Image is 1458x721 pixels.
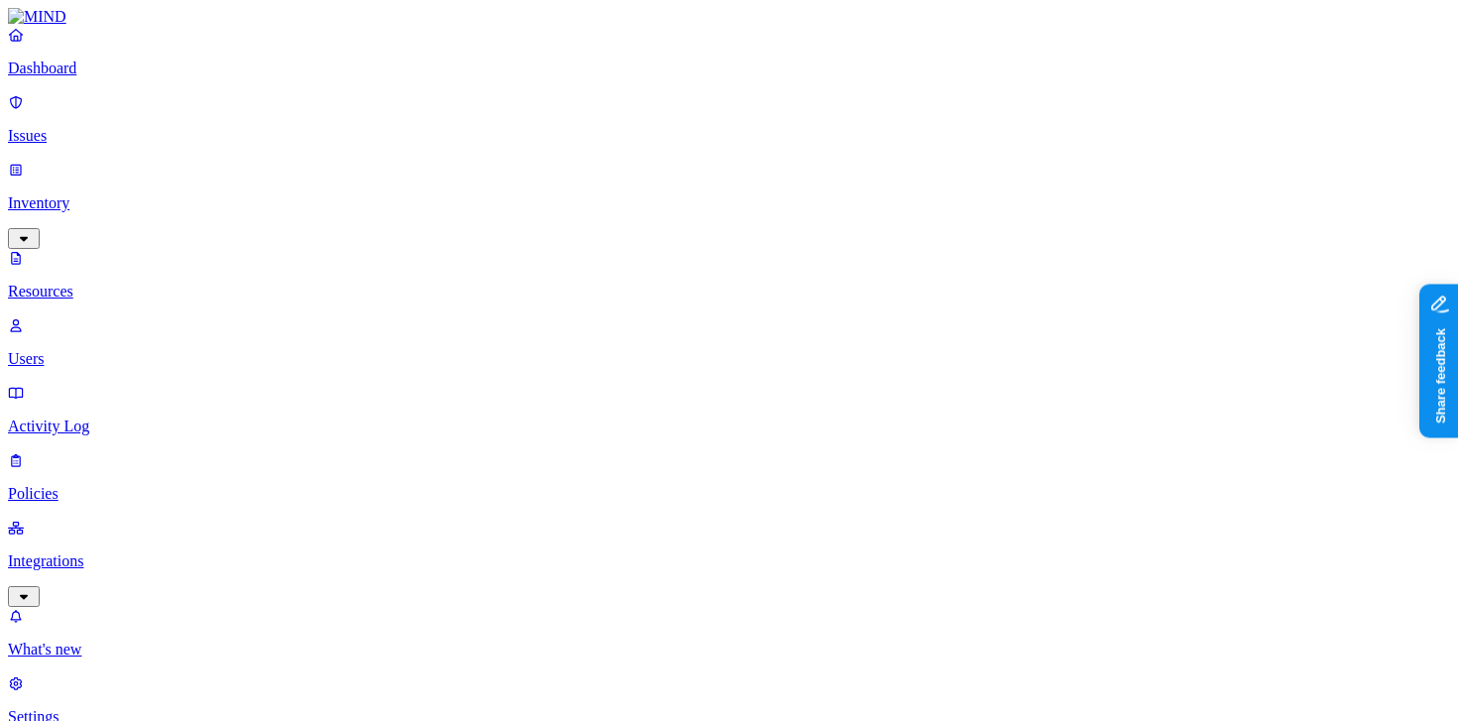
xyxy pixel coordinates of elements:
[8,127,1450,145] p: Issues
[8,451,1450,503] a: Policies
[8,316,1450,368] a: Users
[8,161,1450,246] a: Inventory
[8,60,1450,77] p: Dashboard
[8,350,1450,368] p: Users
[8,283,1450,300] p: Resources
[8,519,1450,604] a: Integrations
[8,194,1450,212] p: Inventory
[8,384,1450,435] a: Activity Log
[8,93,1450,145] a: Issues
[8,249,1450,300] a: Resources
[8,8,66,26] img: MIND
[8,552,1450,570] p: Integrations
[8,26,1450,77] a: Dashboard
[8,8,1450,26] a: MIND
[8,418,1450,435] p: Activity Log
[8,607,1450,659] a: What's new
[8,485,1450,503] p: Policies
[8,641,1450,659] p: What's new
